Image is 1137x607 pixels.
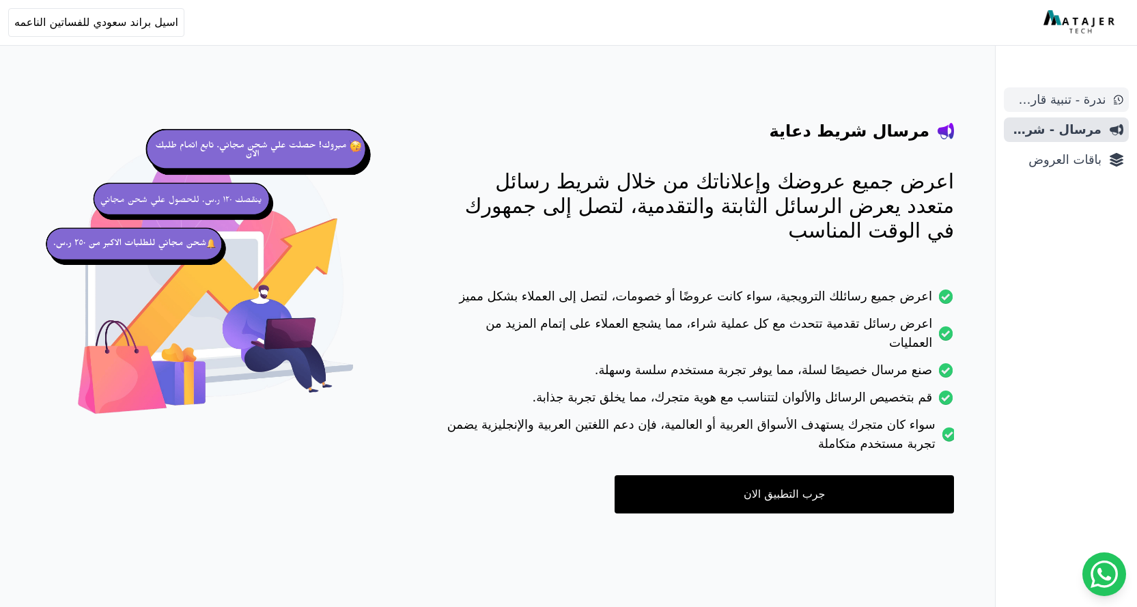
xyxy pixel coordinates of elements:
span: ندرة - تنبية قارب علي النفاذ [1009,90,1106,109]
a: جرب التطبيق الان [615,475,954,513]
li: اعرض رسائل تقدمية تتحدث مع كل عملية شراء، مما يشجع العملاء على إتمام المزيد من العمليات [445,314,954,361]
span: اسيل براند سعودي للفساتين الناعمه [14,14,178,31]
img: hero [41,109,391,459]
h4: مرسال شريط دعاية [770,120,929,142]
li: سواء كان متجرك يستهدف الأسواق العربية أو العالمية، فإن دعم اللغتين العربية والإنجليزية يضمن تجربة... [445,415,954,462]
p: اعرض جميع عروضك وإعلاناتك من خلال شريط رسائل متعدد يعرض الرسائل الثابتة والتقدمية، لتصل إلى جمهور... [445,169,954,243]
span: مرسال - شريط دعاية [1009,120,1101,139]
span: باقات العروض [1009,150,1101,169]
li: اعرض جميع رسائلك الترويجية، سواء كانت عروضًا أو خصومات، لتصل إلى العملاء بشكل مميز [445,287,954,314]
img: MatajerTech Logo [1043,10,1118,35]
button: اسيل براند سعودي للفساتين الناعمه [8,8,184,37]
li: قم بتخصيص الرسائل والألوان لتتناسب مع هوية متجرك، مما يخلق تجربة جذابة. [445,388,954,415]
li: صنع مرسال خصيصًا لسلة، مما يوفر تجربة مستخدم سلسة وسهلة. [445,361,954,388]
